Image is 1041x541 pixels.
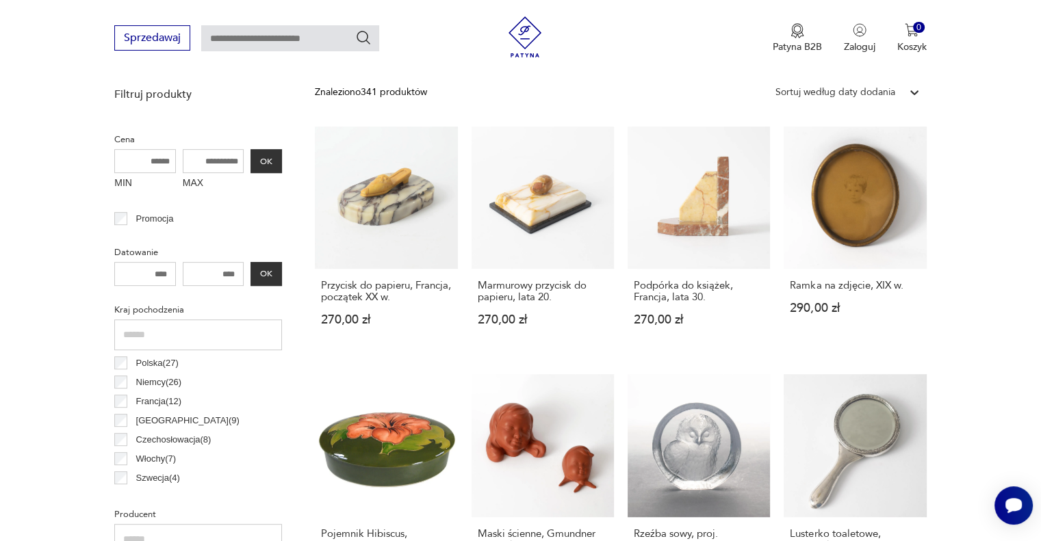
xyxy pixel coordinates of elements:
p: Datowanie [114,245,282,260]
h3: Przycisk do papieru, Francja, początek XX w. [321,280,451,303]
p: Polska ( 27 ) [136,356,179,371]
div: Sortuj według daty dodania [775,85,895,100]
div: 0 [913,22,925,34]
p: Patyna B2B [773,40,822,53]
p: Szwecja ( 4 ) [136,471,180,486]
p: Cena [114,132,282,147]
button: Szukaj [355,29,372,46]
p: 270,00 zł [634,314,764,326]
button: Sprzedawaj [114,25,190,51]
a: Sprzedawaj [114,34,190,44]
iframe: Smartsupp widget button [994,486,1033,525]
p: 270,00 zł [321,314,451,326]
p: [GEOGRAPHIC_DATA] ( 3 ) [136,490,240,505]
label: MAX [183,173,244,195]
p: 270,00 zł [478,314,608,326]
img: Ikona koszyka [905,23,918,37]
p: Niemcy ( 26 ) [136,375,182,390]
p: Włochy ( 7 ) [136,451,177,466]
img: Ikonka użytkownika [853,23,866,37]
p: Czechosłowacja ( 8 ) [136,432,211,447]
img: Patyna - sklep z meblami i dekoracjami vintage [504,16,545,57]
img: Ikona medalu [791,23,804,38]
div: Znaleziono 341 produktów [315,85,427,100]
button: OK [250,149,282,173]
p: 290,00 zł [790,302,920,314]
a: Ramka na zdjęcie, XIX w.Ramka na zdjęcie, XIX w.290,00 zł [784,127,926,352]
p: Filtruj produkty [114,87,282,102]
p: Koszyk [897,40,927,53]
p: Producent [114,507,282,522]
a: Marmurowy przycisk do papieru, lata 20.Marmurowy przycisk do papieru, lata 20.270,00 zł [472,127,614,352]
p: [GEOGRAPHIC_DATA] ( 9 ) [136,413,240,428]
h3: Podpórka do książek, Francja, lata 30. [634,280,764,303]
h3: Ramka na zdjęcie, XIX w. [790,280,920,291]
button: 0Koszyk [897,23,927,53]
a: Podpórka do książek, Francja, lata 30.Podpórka do książek, Francja, lata 30.270,00 zł [628,127,770,352]
p: Zaloguj [844,40,875,53]
button: OK [250,262,282,286]
label: MIN [114,173,176,195]
p: Kraj pochodzenia [114,302,282,317]
h3: Marmurowy przycisk do papieru, lata 20. [478,280,608,303]
a: Przycisk do papieru, Francja, początek XX w.Przycisk do papieru, Francja, początek XX w.270,00 zł [315,127,457,352]
button: Patyna B2B [773,23,822,53]
p: Francja ( 12 ) [136,394,182,409]
button: Zaloguj [844,23,875,53]
p: Promocja [136,211,174,226]
a: Ikona medaluPatyna B2B [773,23,822,53]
